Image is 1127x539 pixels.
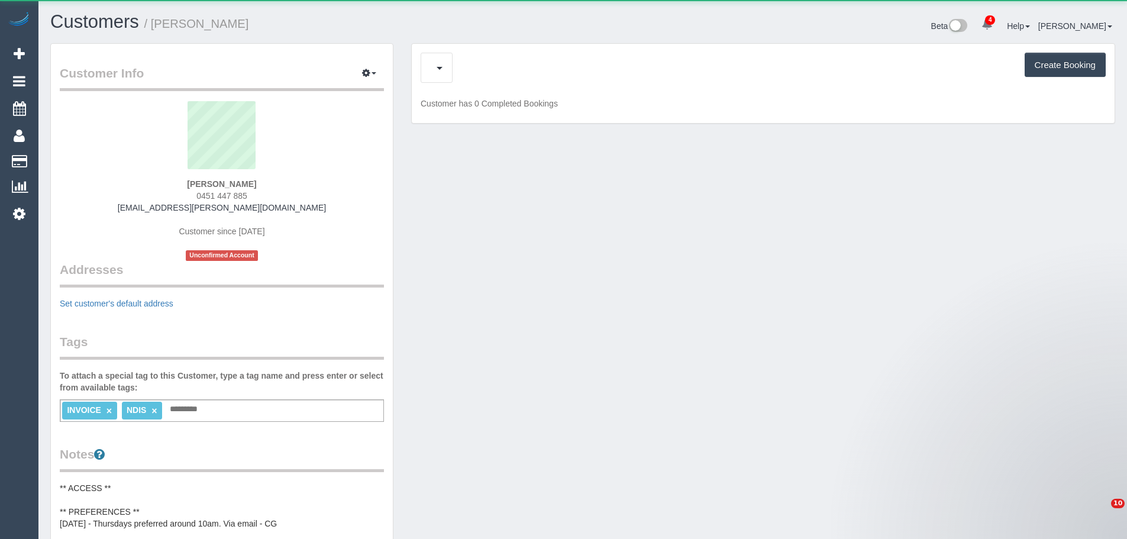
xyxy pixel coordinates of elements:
label: To attach a special tag to this Customer, type a tag name and press enter or select from availabl... [60,370,384,393]
span: INVOICE [67,405,101,415]
span: 10 [1111,499,1125,508]
a: Help [1007,21,1030,31]
a: Beta [931,21,968,31]
a: × [151,406,157,416]
a: × [106,406,112,416]
p: Customer has 0 Completed Bookings [421,98,1106,109]
a: Set customer's default address [60,299,173,308]
legend: Customer Info [60,64,384,91]
strong: [PERSON_NAME] [187,179,256,189]
button: Create Booking [1025,53,1106,78]
legend: Notes [60,446,384,472]
span: NDIS [127,405,146,415]
a: 4 [976,12,999,38]
span: 4 [985,15,995,25]
a: [PERSON_NAME] [1038,21,1112,31]
img: New interface [948,19,967,34]
span: 0451 447 885 [196,191,247,201]
a: Customers [50,11,139,32]
a: [EMAIL_ADDRESS][PERSON_NAME][DOMAIN_NAME] [118,203,326,212]
legend: Tags [60,333,384,360]
img: Automaid Logo [7,12,31,28]
small: / [PERSON_NAME] [144,17,249,30]
span: Unconfirmed Account [186,250,258,260]
span: Customer since [DATE] [179,227,264,236]
iframe: Intercom live chat [1087,499,1115,527]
